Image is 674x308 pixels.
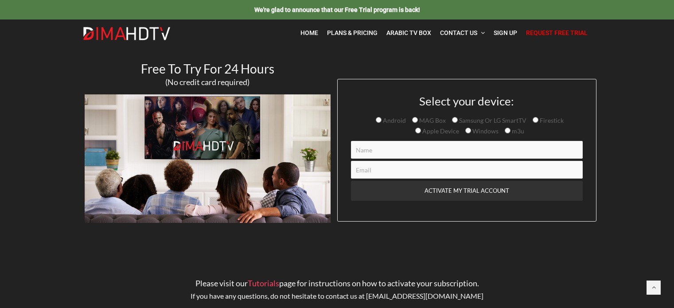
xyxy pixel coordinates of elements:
[538,117,564,124] span: Firestick
[254,6,420,13] a: We're glad to announce that our Free Trial program is back!
[351,181,583,201] input: ACTIVATE MY TRIAL ACCOUNT
[465,128,471,133] input: Windows
[522,24,592,42] a: Request Free Trial
[351,141,583,159] input: Name
[647,281,661,295] a: Back to top
[494,29,517,36] span: Sign Up
[458,117,526,124] span: Samsung Or LG SmartTV
[195,278,479,288] span: Please visit our page for instructions on how to activate your subscription.
[415,128,421,133] input: Apple Device
[412,117,418,123] input: MAG Box
[323,24,382,42] a: Plans & Pricing
[419,94,514,108] span: Select your device:
[421,127,459,135] span: Apple Device
[526,29,588,36] span: Request Free Trial
[418,117,446,124] span: MAG Box
[505,128,510,133] input: m3u
[510,127,524,135] span: m3u
[386,29,431,36] span: Arabic TV Box
[191,292,483,300] span: If you have any questions, do not hesitate to contact us at [EMAIL_ADDRESS][DOMAIN_NAME]
[436,24,489,42] a: Contact Us
[300,29,318,36] span: Home
[165,77,249,87] span: (No credit card required)
[351,161,583,179] input: Email
[382,24,436,42] a: Arabic TV Box
[382,117,406,124] span: Android
[452,117,458,123] input: Samsung Or LG SmartTV
[296,24,323,42] a: Home
[376,117,382,123] input: Android
[440,29,477,36] span: Contact Us
[248,278,279,288] a: Tutorials
[489,24,522,42] a: Sign Up
[471,127,499,135] span: Windows
[141,61,274,76] span: Free To Try For 24 Hours
[533,117,538,123] input: Firestick
[327,29,378,36] span: Plans & Pricing
[344,95,589,221] form: Contact form
[82,27,171,41] img: Dima HDTV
